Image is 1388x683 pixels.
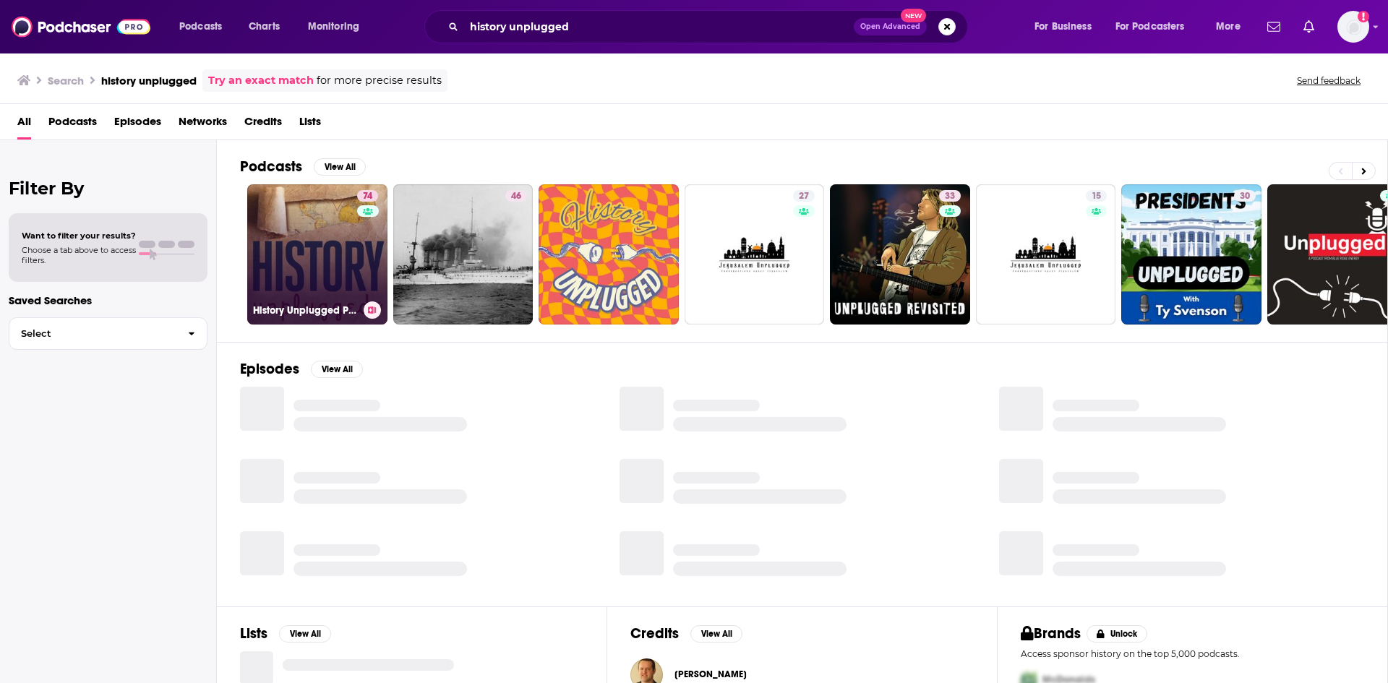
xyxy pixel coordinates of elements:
a: Lists [299,110,321,139]
h2: Podcasts [240,158,302,176]
a: 46 [393,184,534,325]
button: Send feedback [1293,74,1365,87]
a: Networks [179,110,227,139]
span: For Business [1034,17,1092,37]
span: For Podcasters [1115,17,1185,37]
p: Access sponsor history on the top 5,000 podcasts. [1021,648,1364,659]
a: ListsView All [240,624,331,643]
button: Select [9,317,207,350]
h3: Search [48,74,84,87]
img: Podchaser - Follow, Share and Rate Podcasts [12,13,150,40]
a: 46 [505,190,527,202]
h3: history unplugged [101,74,197,87]
svg: Add a profile image [1358,11,1369,22]
h2: Credits [630,624,679,643]
a: 33 [830,184,970,325]
a: Podcasts [48,110,97,139]
span: 27 [799,189,809,204]
h2: Lists [240,624,267,643]
a: 27 [793,190,815,202]
button: Show profile menu [1337,11,1369,43]
span: 46 [511,189,521,204]
span: More [1216,17,1241,37]
a: 30 [1121,184,1261,325]
h3: History Unplugged Podcast [253,304,358,317]
h2: Episodes [240,360,299,378]
div: Search podcasts, credits, & more... [438,10,982,43]
a: 15 [1086,190,1107,202]
button: View All [279,625,331,643]
span: Charts [249,17,280,37]
button: View All [690,625,742,643]
span: 30 [1240,189,1250,204]
h2: Filter By [9,178,207,199]
span: Podcasts [179,17,222,37]
a: 74 [357,190,378,202]
a: Credits [244,110,282,139]
a: 33 [939,190,961,202]
a: EpisodesView All [240,360,363,378]
span: Logged in as hconnor [1337,11,1369,43]
span: 74 [363,189,372,204]
button: open menu [298,15,378,38]
button: open menu [1106,15,1206,38]
a: Scott Rank [674,669,747,680]
a: Try an exact match [208,72,314,89]
button: open menu [169,15,241,38]
a: Show notifications dropdown [1261,14,1286,39]
button: View All [311,361,363,378]
span: for more precise results [317,72,442,89]
button: open menu [1024,15,1110,38]
a: PodcastsView All [240,158,366,176]
button: Open AdvancedNew [854,18,927,35]
a: CreditsView All [630,624,742,643]
span: Open Advanced [860,23,920,30]
img: User Profile [1337,11,1369,43]
a: 74History Unplugged Podcast [247,184,387,325]
span: Choose a tab above to access filters. [22,245,136,265]
span: Monitoring [308,17,359,37]
a: Show notifications dropdown [1298,14,1320,39]
input: Search podcasts, credits, & more... [464,15,854,38]
span: 33 [945,189,955,204]
a: 15 [976,184,1116,325]
span: Select [9,329,176,338]
h2: Brands [1021,624,1081,643]
button: View All [314,158,366,176]
a: All [17,110,31,139]
span: Want to filter your results? [22,231,136,241]
button: open menu [1206,15,1259,38]
button: Unlock [1087,625,1148,643]
a: Episodes [114,110,161,139]
span: [PERSON_NAME] [674,669,747,680]
p: Saved Searches [9,293,207,307]
a: 30 [1234,190,1256,202]
span: New [901,9,927,22]
span: 15 [1092,189,1101,204]
a: 27 [685,184,825,325]
a: Charts [239,15,288,38]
